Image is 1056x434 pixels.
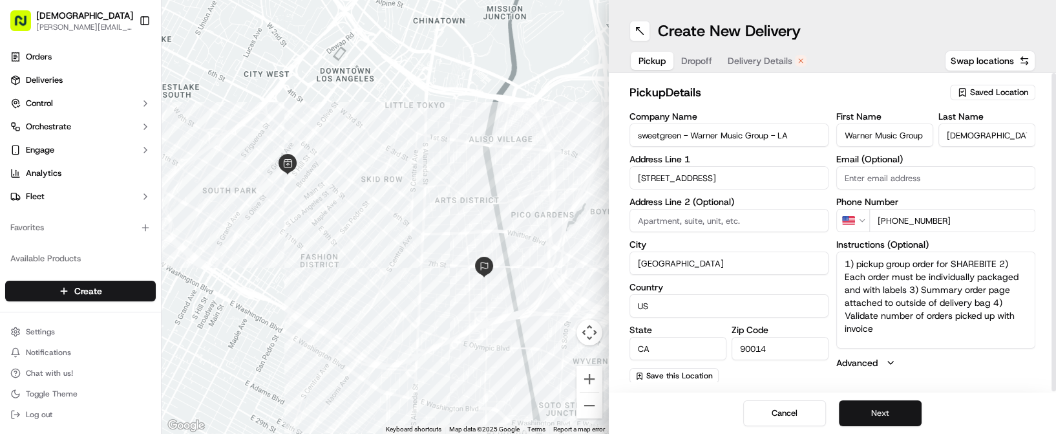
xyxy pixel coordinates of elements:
[938,124,1035,147] input: Enter last name
[836,356,1035,369] button: Advanced
[5,343,156,362] button: Notifications
[629,294,829,318] input: Enter country
[629,368,719,384] button: Save this Location
[104,182,213,206] a: 💻API Documentation
[386,425,441,434] button: Keyboard shortcuts
[44,136,164,147] div: We're available if you need us!
[91,219,156,229] a: Powered byPylon
[743,400,826,426] button: Cancel
[5,70,156,91] a: Deliveries
[658,21,801,41] h1: Create New Delivery
[576,393,602,418] button: Zoom out
[74,285,102,298] span: Create
[836,112,933,121] label: First Name
[129,219,156,229] span: Pylon
[970,87,1028,98] span: Saved Location
[13,13,39,39] img: Nash
[26,327,55,337] span: Settings
[629,166,829,190] input: Enter address
[629,155,829,164] label: Address Line 1
[950,83,1035,102] button: Saved Location
[938,112,1035,121] label: Last Name
[5,47,156,67] a: Orders
[728,54,792,67] span: Delivery Details
[26,98,53,109] span: Control
[26,188,99,201] span: Knowledge Base
[553,426,605,433] a: Report a map error
[5,406,156,424] button: Log out
[36,22,133,32] button: [PERSON_NAME][EMAIL_ADDRESS][DOMAIN_NAME]
[527,426,545,433] a: Terms (opens in new tab)
[5,163,156,184] a: Analytics
[5,323,156,341] button: Settings
[629,325,726,334] label: State
[165,417,207,434] a: Open this area in Google Maps (opens a new window)
[26,74,63,86] span: Deliveries
[5,385,156,403] button: Toggle Theme
[26,51,52,63] span: Orders
[5,116,156,137] button: Orchestrate
[13,124,36,147] img: 1736555255976-a54dd68f-1ca7-489b-9aae-adbdc363a1c4
[639,54,666,67] span: Pickup
[26,121,71,133] span: Orchestrate
[629,337,726,360] input: Enter state
[122,188,207,201] span: API Documentation
[576,366,602,392] button: Zoom in
[26,144,54,156] span: Engage
[629,83,942,102] h2: pickup Details
[5,93,156,114] button: Control
[26,368,73,378] span: Chat with us!
[13,52,235,72] p: Welcome 👋
[26,409,52,420] span: Log out
[839,400,922,426] button: Next
[26,168,61,179] span: Analytics
[220,127,235,143] button: Start new chat
[8,182,104,206] a: 📗Knowledge Base
[5,281,156,301] button: Create
[44,124,212,136] div: Start new chat
[951,54,1014,67] span: Swap locations
[732,337,829,360] input: Enter zip code
[629,252,829,275] input: Enter city
[5,140,156,160] button: Engage
[681,54,712,67] span: Dropoff
[5,186,156,207] button: Fleet
[629,283,829,292] label: Country
[109,189,120,199] div: 💻
[576,320,602,345] button: Map camera controls
[732,325,829,334] label: Zip Code
[26,347,71,358] span: Notifications
[945,50,1035,71] button: Swap locations
[836,124,933,147] input: Enter first name
[629,197,829,206] label: Address Line 2 (Optional)
[34,83,233,97] input: Got a question? Start typing here...
[5,217,156,238] div: Favorites
[26,191,45,202] span: Fleet
[646,371,713,381] span: Save this Location
[13,189,23,199] div: 📗
[629,240,829,249] label: City
[836,252,1035,349] textarea: 1) pickup group order for SHAREBITE 2) Each order must be individually packaged and with labels 3...
[836,155,1035,164] label: Email (Optional)
[869,209,1035,232] input: Enter phone number
[836,356,878,369] label: Advanced
[26,389,78,399] span: Toggle Theme
[629,112,829,121] label: Company Name
[836,166,1035,190] input: Enter email address
[165,417,207,434] img: Google
[5,5,134,36] button: [DEMOGRAPHIC_DATA][PERSON_NAME][EMAIL_ADDRESS][DOMAIN_NAME]
[36,9,133,22] button: [DEMOGRAPHIC_DATA]
[836,240,1035,249] label: Instructions (Optional)
[629,209,829,232] input: Apartment, suite, unit, etc.
[449,426,520,433] span: Map data ©2025 Google
[5,364,156,382] button: Chat with us!
[836,197,1035,206] label: Phone Number
[5,248,156,269] div: Available Products
[629,124,829,147] input: Enter company name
